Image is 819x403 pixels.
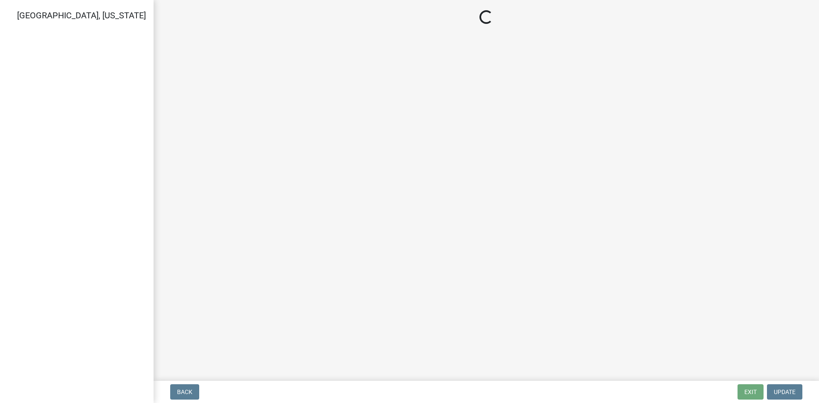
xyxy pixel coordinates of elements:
[17,10,146,20] span: [GEOGRAPHIC_DATA], [US_STATE]
[170,384,199,400] button: Back
[738,384,764,400] button: Exit
[774,389,796,395] span: Update
[767,384,802,400] button: Update
[177,389,192,395] span: Back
